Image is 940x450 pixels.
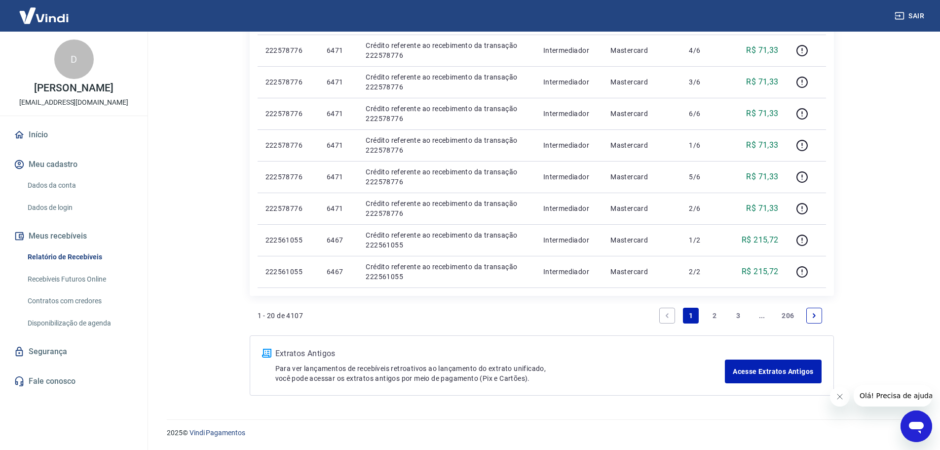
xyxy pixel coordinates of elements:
p: Mastercard [610,77,673,87]
p: Intermediador [543,172,595,182]
p: R$ 71,33 [746,76,778,88]
a: Disponibilização de agenda [24,313,136,333]
p: 2/2 [689,267,718,277]
p: R$ 71,33 [746,203,778,214]
p: Mastercard [610,267,673,277]
p: Intermediador [543,267,595,277]
p: 2/6 [689,204,718,213]
p: 1/6 [689,140,718,150]
p: R$ 215,72 [742,266,779,278]
p: Mastercard [610,204,673,213]
p: 6467 [327,267,350,277]
a: Previous page [659,308,675,324]
a: Page 1 is your current page [683,308,699,324]
a: Acesse Extratos Antigos [725,360,821,383]
button: Sair [893,7,928,25]
a: Dados de login [24,198,136,218]
p: Crédito referente ao recebimento da transação 222578776 [366,72,527,92]
iframe: Botão para abrir a janela de mensagens [901,410,932,442]
p: Crédito referente ao recebimento da transação 222561055 [366,262,527,282]
iframe: Fechar mensagem [830,387,850,407]
div: D [54,40,94,79]
p: Intermediador [543,109,595,119]
a: Jump forward [754,308,770,324]
a: Vindi Pagamentos [189,429,245,437]
p: 6471 [327,45,350,55]
p: Mastercard [610,140,673,150]
a: Segurança [12,341,136,363]
p: 222561055 [265,267,311,277]
a: Recebíveis Futuros Online [24,269,136,289]
a: Next page [806,308,822,324]
p: Crédito referente ao recebimento da transação 222578776 [366,135,527,155]
a: Page 206 [778,308,798,324]
p: 222578776 [265,204,311,213]
p: Mastercard [610,109,673,119]
p: 3/6 [689,77,718,87]
p: 222578776 [265,77,311,87]
p: 6471 [327,109,350,119]
p: 222561055 [265,235,311,245]
p: Crédito referente ao recebimento da transação 222578776 [366,41,527,60]
p: Crédito referente ao recebimento da transação 222578776 [366,104,527,123]
img: Vindi [12,0,76,31]
p: Intermediador [543,77,595,87]
p: Mastercard [610,45,673,55]
a: Fale conosco [12,370,136,392]
p: [PERSON_NAME] [34,83,113,93]
p: Crédito referente ao recebimento da transação 222578776 [366,199,527,218]
p: 222578776 [265,172,311,182]
p: [EMAIL_ADDRESS][DOMAIN_NAME] [19,97,128,108]
ul: Pagination [655,304,826,327]
a: Page 2 [707,308,722,324]
p: 6471 [327,204,350,213]
p: Intermediador [543,45,595,55]
p: 2025 © [167,428,916,438]
p: 1/2 [689,235,718,245]
p: 5/6 [689,172,718,182]
p: 222578776 [265,45,311,55]
p: 6/6 [689,109,718,119]
p: Crédito referente ao recebimento da transação 222561055 [366,230,527,250]
a: Page 3 [730,308,746,324]
p: Extratos Antigos [275,348,725,360]
p: Intermediador [543,140,595,150]
p: 4/6 [689,45,718,55]
p: 222578776 [265,140,311,150]
p: R$ 71,33 [746,44,778,56]
p: Para ver lançamentos de recebíveis retroativos ao lançamento do extrato unificado, você pode aces... [275,364,725,383]
iframe: Mensagem da empresa [854,385,932,407]
a: Contratos com credores [24,291,136,311]
p: 6467 [327,235,350,245]
p: Intermediador [543,235,595,245]
p: R$ 71,33 [746,171,778,183]
button: Meus recebíveis [12,225,136,247]
p: 6471 [327,140,350,150]
a: Dados da conta [24,175,136,196]
p: Crédito referente ao recebimento da transação 222578776 [366,167,527,187]
p: R$ 71,33 [746,108,778,120]
p: 222578776 [265,109,311,119]
p: R$ 71,33 [746,139,778,151]
p: R$ 215,72 [742,234,779,246]
p: 1 - 20 de 4107 [258,311,303,321]
p: 6471 [327,172,350,182]
a: Início [12,124,136,146]
a: Relatório de Recebíveis [24,247,136,267]
img: ícone [262,349,271,358]
span: Olá! Precisa de ajuda? [6,7,83,15]
p: 6471 [327,77,350,87]
p: Intermediador [543,204,595,213]
p: Mastercard [610,172,673,182]
button: Meu cadastro [12,154,136,175]
p: Mastercard [610,235,673,245]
